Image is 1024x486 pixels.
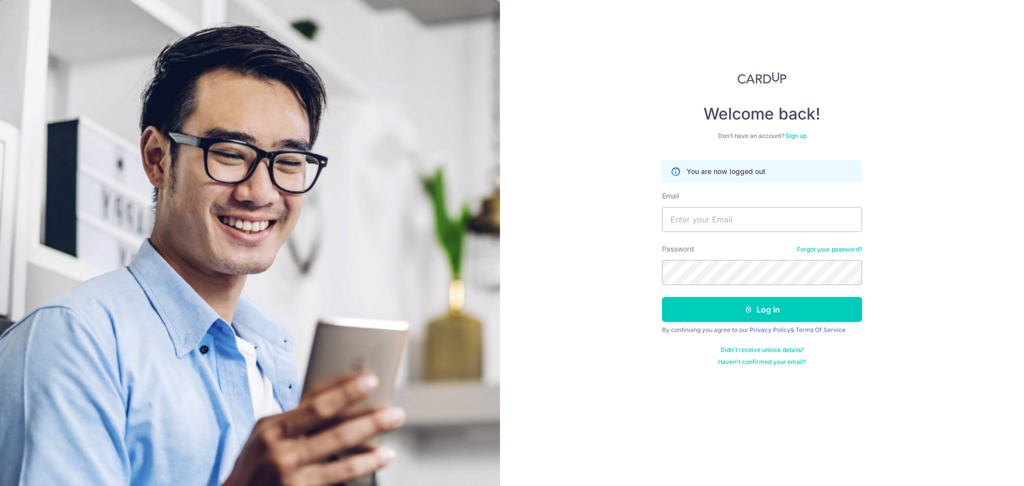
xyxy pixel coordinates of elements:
[662,244,694,254] label: Password
[662,104,862,124] h4: Welcome back!
[720,346,804,354] a: Didn't receive unlock details?
[662,207,862,232] input: Enter your Email
[662,326,862,334] div: By continuing you agree to our &
[797,245,862,253] a: Forgot your password?
[785,132,806,139] a: Sign up
[749,326,790,333] a: Privacy Policy
[686,166,765,176] p: You are now logged out
[662,297,862,322] button: Log in
[795,326,845,333] a: Terms Of Service
[737,72,786,84] img: CardUp Logo
[662,191,679,201] label: Email
[718,358,806,366] a: Haven't confirmed your email?
[662,132,862,140] div: Don’t have an account?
